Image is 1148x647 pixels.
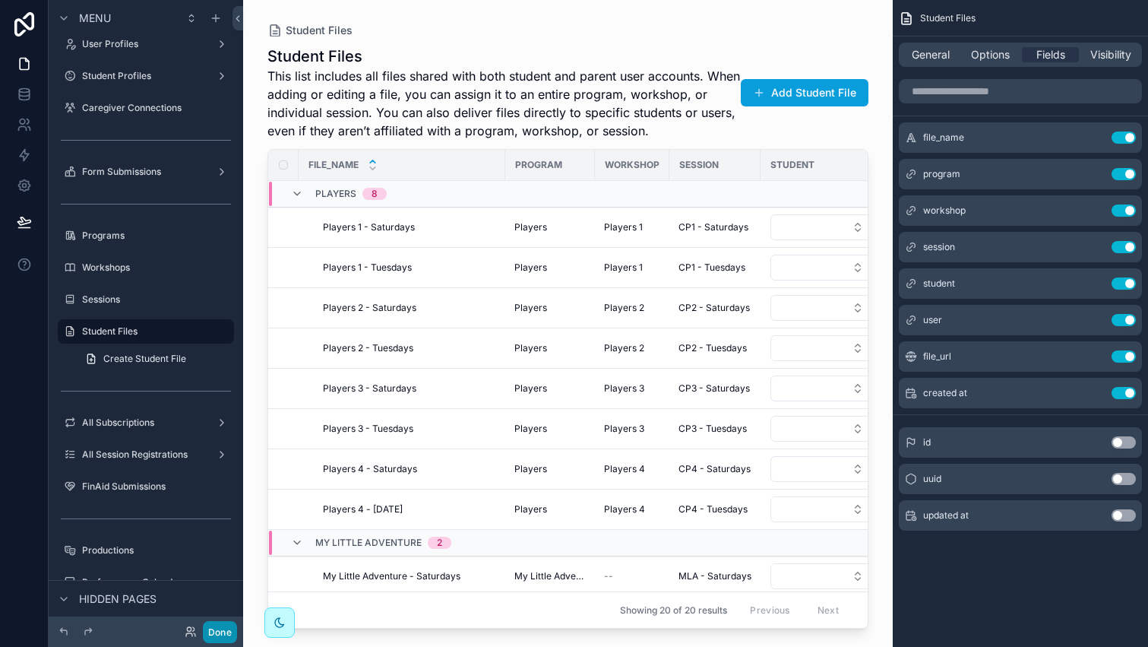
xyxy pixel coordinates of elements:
[315,537,422,549] span: My Little Adventure
[58,160,234,184] a: Form Submissions
[920,12,976,24] span: Student Files
[82,576,231,588] label: Performance Calendar
[770,159,814,171] span: Student
[58,538,234,563] a: Productions
[605,159,659,171] span: Workshop
[679,159,719,171] span: Session
[203,621,237,643] button: Done
[82,262,231,274] label: Workshops
[82,102,231,114] label: Caregiver Connections
[82,230,231,242] label: Programs
[82,293,231,306] label: Sessions
[82,449,210,461] label: All Session Registrations
[620,604,727,617] span: Showing 20 of 20 results
[58,570,234,595] a: Performance Calendar
[82,480,231,493] label: FinAid Submissions
[58,319,234,344] a: Student Files
[79,591,157,607] span: Hidden pages
[923,509,969,522] span: updated at
[923,205,966,217] span: workshop
[923,168,960,180] span: program
[923,350,951,363] span: file_url
[82,544,231,557] label: Productions
[82,325,225,338] label: Student Files
[1036,47,1065,62] span: Fields
[79,11,111,26] span: Menu
[971,47,1010,62] span: Options
[923,436,931,449] span: id
[515,159,562,171] span: Program
[82,166,210,178] label: Form Submissions
[315,188,356,200] span: Players
[308,159,359,171] span: File_name
[372,188,378,200] div: 8
[82,38,210,50] label: User Profiles
[1090,47,1131,62] span: Visibility
[923,473,941,485] span: uuid
[923,241,955,253] span: session
[76,347,234,371] a: Create Student File
[923,314,942,326] span: user
[103,353,186,365] span: Create Student File
[58,411,234,435] a: All Subscriptions
[923,278,955,290] span: student
[58,32,234,56] a: User Profiles
[923,387,967,399] span: created at
[82,417,210,429] label: All Subscriptions
[58,442,234,467] a: All Session Registrations
[58,96,234,120] a: Caregiver Connections
[82,70,210,82] label: Student Profiles
[58,287,234,312] a: Sessions
[58,255,234,280] a: Workshops
[912,47,950,62] span: General
[58,64,234,88] a: Student Profiles
[923,132,964,144] span: file_name
[58,224,234,248] a: Programs
[437,537,442,549] div: 2
[58,474,234,499] a: FinAid Submissions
